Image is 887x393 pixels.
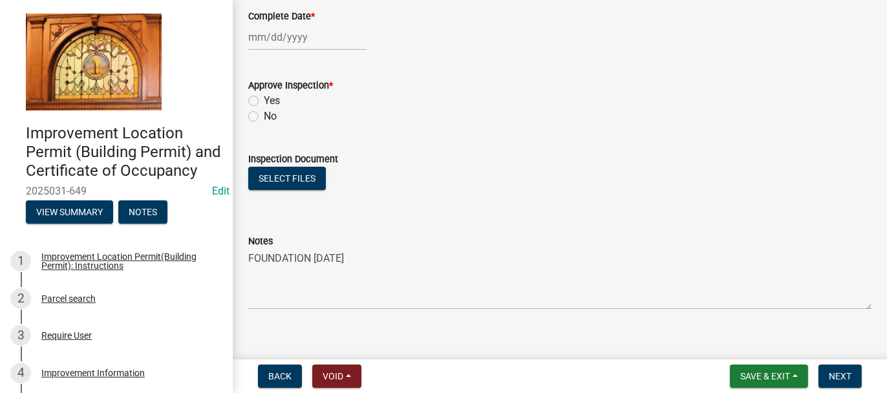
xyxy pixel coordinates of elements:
[26,14,162,111] img: Jasper County, Indiana
[26,200,113,224] button: View Summary
[264,93,280,109] label: Yes
[268,371,292,381] span: Back
[829,371,851,381] span: Next
[248,155,338,164] label: Inspection Document
[10,325,31,346] div: 3
[323,371,343,381] span: Void
[818,365,862,388] button: Next
[118,200,167,224] button: Notes
[26,208,113,218] wm-modal-confirm: Summary
[26,185,207,197] span: 2025031-649
[248,24,367,50] input: mm/dd/yyyy
[248,81,333,90] label: Approve Inspection
[248,12,315,21] label: Complete Date
[10,288,31,309] div: 2
[41,331,92,340] div: Require User
[41,368,145,377] div: Improvement Information
[212,185,230,197] wm-modal-confirm: Edit Application Number
[41,252,212,270] div: Improvement Location Permit(Building Permit): Instructions
[41,294,96,303] div: Parcel search
[10,363,31,383] div: 4
[118,208,167,218] wm-modal-confirm: Notes
[264,109,277,124] label: No
[258,365,302,388] button: Back
[10,251,31,271] div: 1
[26,124,222,180] h4: Improvement Location Permit (Building Permit) and Certificate of Occupancy
[248,167,326,190] button: Select files
[312,365,361,388] button: Void
[248,237,273,246] label: Notes
[212,185,230,197] a: Edit
[740,371,790,381] span: Save & Exit
[730,365,808,388] button: Save & Exit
